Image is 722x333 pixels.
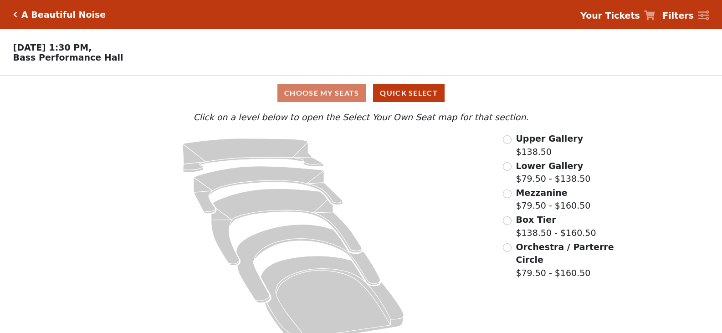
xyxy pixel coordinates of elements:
label: $79.50 - $160.50 [516,186,590,212]
span: Upper Gallery [516,133,583,143]
span: Orchestra / Parterre Circle [516,242,614,265]
span: Mezzanine [516,188,567,198]
p: Click on a level below to open the Select Your Own Seat map for that section. [97,111,625,124]
label: $138.50 [516,132,583,158]
a: Your Tickets [580,9,655,22]
span: Lower Gallery [516,161,583,171]
label: $79.50 - $138.50 [516,159,590,185]
label: $79.50 - $160.50 [516,241,615,280]
a: Filters [662,9,709,22]
h5: A Beautiful Noise [21,10,106,20]
button: Quick Select [373,84,445,102]
path: Upper Gallery - Seats Available: 255 [183,138,324,172]
path: Lower Gallery - Seats Available: 16 [194,166,343,214]
label: $138.50 - $160.50 [516,213,596,239]
span: Box Tier [516,215,556,225]
strong: Your Tickets [580,10,640,20]
a: Click here to go back to filters [13,11,17,18]
strong: Filters [662,10,694,20]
